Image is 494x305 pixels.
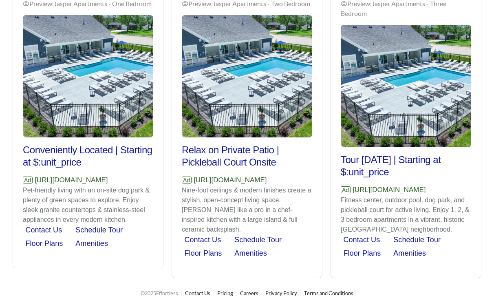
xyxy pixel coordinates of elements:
[25,226,62,234] a: Contact Us
[341,25,471,147] img: Preview_Jasper Apartments - Three Bedroom
[265,290,297,296] a: Privacy Policy
[341,195,471,234] p: Fitness center, outdoor pool, dog park, and pickleball court for active living. Enjoy 1, 2, & 3 b...
[343,249,381,257] a: Floor Plans
[184,249,222,257] a: Floor Plans
[341,0,347,7] span: eye
[234,249,267,257] a: Amenities
[240,290,258,296] a: Careers
[182,144,312,168] h2: Relax on Private Patio | Pickleball Court Onsite
[23,0,29,7] span: eye
[141,290,178,296] span: © 2025 Effortless
[182,175,312,186] p: [URL][DOMAIN_NAME]
[304,290,353,296] a: Terms and Conditions
[182,186,312,234] p: Nine-foot ceilings & modern finishes create a stylish, open-concept living space. [PERSON_NAME] l...
[341,186,351,193] span: Ad
[23,186,153,225] p: Pet-friendly living with an on-site dog park & plenty of green spaces to explore. Enjoy sleek gra...
[75,226,123,234] a: Schedule Tour
[23,175,153,186] p: [URL][DOMAIN_NAME]
[75,239,108,248] a: Amenities
[182,0,188,7] span: eye
[393,249,426,257] a: Amenities
[23,144,153,168] h2: Conveniently Located | Starting at $:unit_price
[182,15,312,137] img: Preview_Jasper Apartments - Two Bedroom
[185,290,210,296] a: Contact Us
[182,177,192,183] span: Ad
[23,177,33,183] span: Ad
[184,236,221,244] a: Contact Us
[343,236,380,244] a: Contact Us
[341,185,471,195] p: [URL][DOMAIN_NAME]
[25,239,63,248] a: Floor Plans
[217,290,233,296] a: Pricing
[234,236,282,244] a: Schedule Tour
[393,236,441,244] a: Schedule Tour
[23,15,153,137] img: Preview_Jasper Apartments - One Bedroom
[341,154,471,178] h2: Tour [DATE] | Starting at $:unit_price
